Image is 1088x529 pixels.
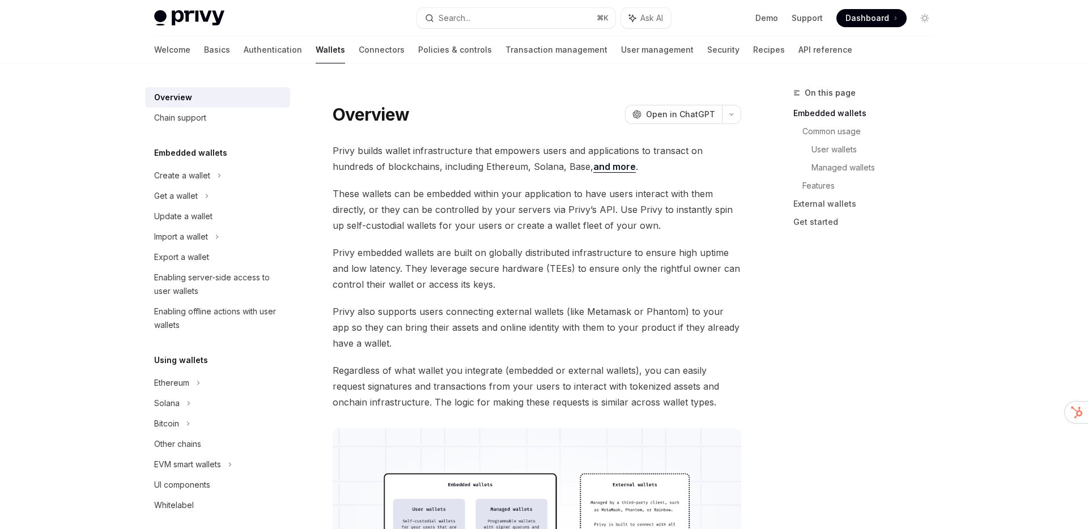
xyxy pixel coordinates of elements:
[154,111,206,125] div: Chain support
[333,245,741,292] span: Privy embedded wallets are built on globally distributed infrastructure to ensure high uptime and...
[154,250,209,264] div: Export a wallet
[154,169,210,182] div: Create a wallet
[811,159,943,177] a: Managed wallets
[154,458,221,471] div: EVM smart wallets
[802,122,943,140] a: Common usage
[505,36,607,63] a: Transaction management
[154,396,180,410] div: Solana
[805,86,856,100] span: On this page
[621,8,671,28] button: Ask AI
[793,104,943,122] a: Embedded wallets
[916,9,934,27] button: Toggle dark mode
[145,475,290,495] a: UI components
[145,206,290,227] a: Update a wallet
[145,247,290,267] a: Export a wallet
[244,36,302,63] a: Authentication
[802,177,943,195] a: Features
[154,230,208,244] div: Import a wallet
[755,12,778,24] a: Demo
[154,353,208,367] h5: Using wallets
[793,195,943,213] a: External wallets
[154,10,224,26] img: light logo
[333,304,741,351] span: Privy also supports users connecting external wallets (like Metamask or Phantom) to your app so t...
[333,186,741,233] span: These wallets can be embedded within your application to have users interact with them directly, ...
[145,87,290,108] a: Overview
[154,437,201,451] div: Other chains
[154,478,210,492] div: UI components
[316,36,345,63] a: Wallets
[154,376,189,390] div: Ethereum
[640,12,663,24] span: Ask AI
[753,36,785,63] a: Recipes
[439,11,470,25] div: Search...
[792,12,823,24] a: Support
[707,36,739,63] a: Security
[333,104,409,125] h1: Overview
[798,36,852,63] a: API reference
[145,108,290,128] a: Chain support
[204,36,230,63] a: Basics
[154,305,283,332] div: Enabling offline actions with user wallets
[145,434,290,454] a: Other chains
[154,189,198,203] div: Get a wallet
[333,143,741,174] span: Privy builds wallet infrastructure that empowers users and applications to transact on hundreds o...
[646,109,715,120] span: Open in ChatGPT
[793,213,943,231] a: Get started
[418,36,492,63] a: Policies & controls
[845,12,889,24] span: Dashboard
[359,36,405,63] a: Connectors
[145,495,290,515] a: Whitelabel
[154,146,227,160] h5: Embedded wallets
[154,498,194,512] div: Whitelabel
[145,267,290,301] a: Enabling server-side access to user wallets
[154,91,192,104] div: Overview
[621,36,694,63] a: User management
[154,36,190,63] a: Welcome
[154,417,179,430] div: Bitcoin
[154,271,283,298] div: Enabling server-side access to user wallets
[154,210,212,223] div: Update a wallet
[333,362,741,410] span: Regardless of what wallet you integrate (embedded or external wallets), you can easily request si...
[811,140,943,159] a: User wallets
[593,161,636,173] a: and more
[836,9,907,27] a: Dashboard
[597,14,609,23] span: ⌘ K
[625,105,722,124] button: Open in ChatGPT
[145,301,290,335] a: Enabling offline actions with user wallets
[417,8,615,28] button: Search...⌘K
